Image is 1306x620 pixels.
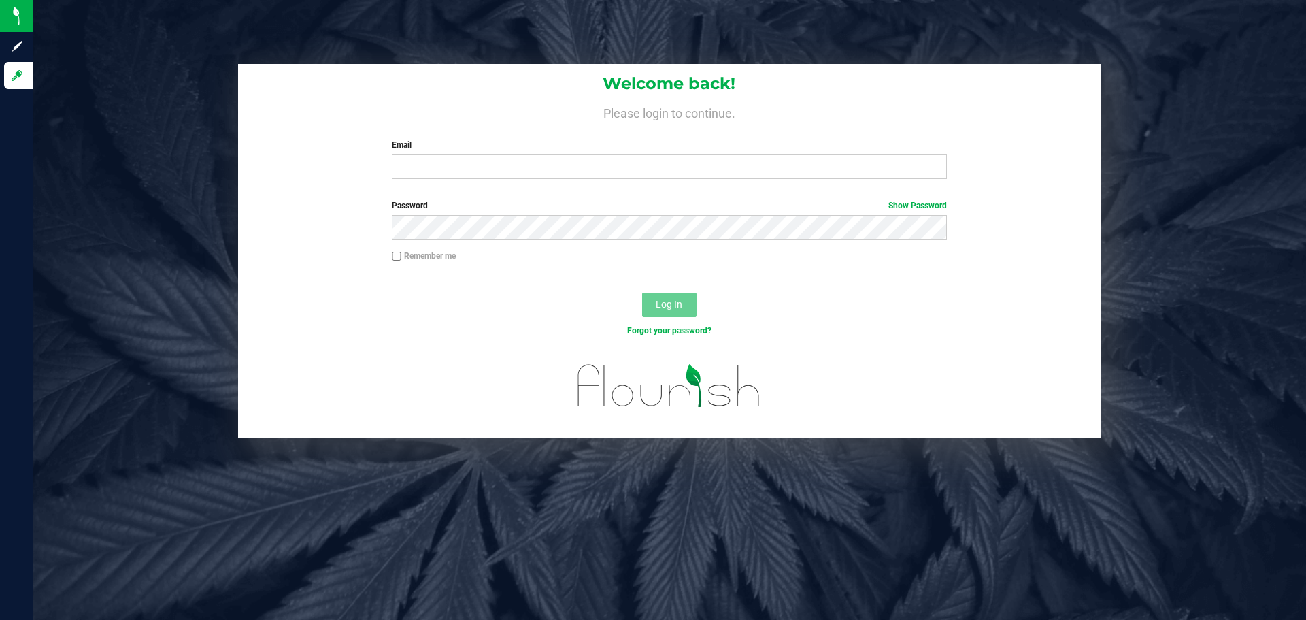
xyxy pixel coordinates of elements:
[656,299,682,310] span: Log In
[561,351,777,421] img: flourish_logo.svg
[888,201,947,210] a: Show Password
[627,326,711,336] a: Forgot your password?
[392,250,456,262] label: Remember me
[392,252,401,261] input: Remember me
[642,293,697,317] button: Log In
[238,75,1101,93] h1: Welcome back!
[10,69,24,82] inline-svg: Log in
[392,139,946,151] label: Email
[238,103,1101,120] h4: Please login to continue.
[10,39,24,53] inline-svg: Sign up
[392,201,428,210] span: Password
